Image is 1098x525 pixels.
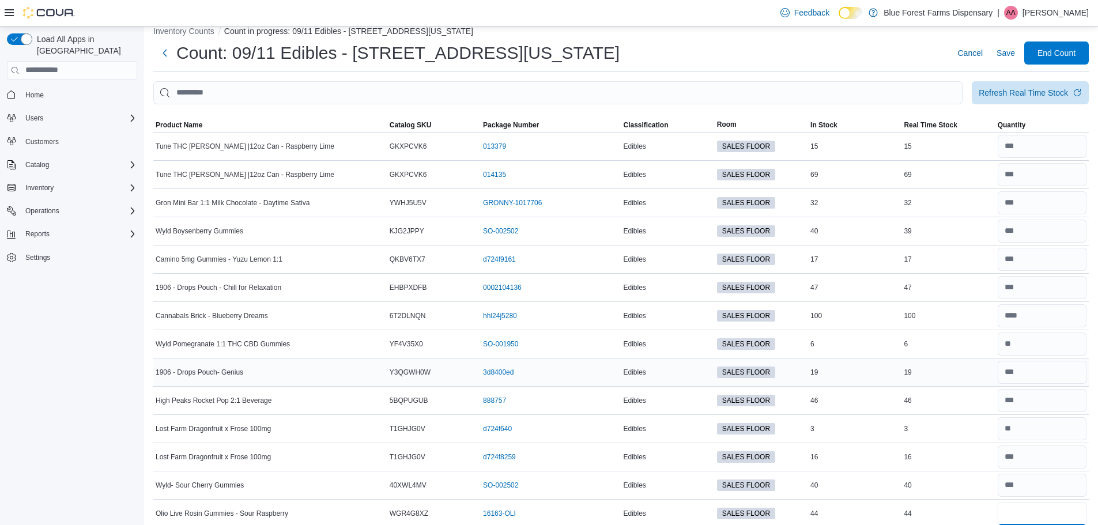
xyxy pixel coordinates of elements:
div: 15 [808,139,901,153]
nav: An example of EuiBreadcrumbs [153,25,1089,39]
span: Catalog SKU [390,120,432,130]
a: d724f9161 [483,255,516,264]
span: SALES FLOOR [722,311,770,321]
span: Operations [25,206,59,216]
span: Settings [21,250,137,265]
span: End Count [1037,47,1076,59]
div: 17 [901,252,995,266]
span: Room [717,120,737,129]
span: SALES FLOOR [717,367,775,378]
span: SALES FLOOR [722,424,770,434]
div: 40 [808,224,901,238]
span: Tune THC [PERSON_NAME] |12oz Can - Raspberry Lime [156,170,334,179]
div: Refresh Real Time Stock [979,87,1068,99]
span: Edibles [623,311,646,320]
div: 16 [901,450,995,464]
span: 1906 - Drops Pouch- Genius [156,368,243,377]
a: SO-001950 [483,339,518,349]
button: Inventory [21,181,58,195]
span: Product Name [156,120,202,130]
span: SALES FLOOR [717,479,775,491]
span: Edibles [623,142,646,151]
span: Wyld Boysenberry Gummies [156,226,243,236]
span: AA [1006,6,1016,20]
p: | [997,6,999,20]
span: SALES FLOOR [717,141,775,152]
span: GKXPCVK6 [390,170,427,179]
button: Inventory [2,180,142,196]
div: 6 [901,337,995,351]
div: 3 [901,422,995,436]
span: SALES FLOOR [722,226,770,236]
span: Wyld- Sour Cherry Gummies [156,481,244,490]
a: Settings [21,251,55,265]
span: Edibles [623,339,646,349]
div: 6 [808,337,901,351]
span: SALES FLOOR [717,225,775,237]
span: Customers [25,137,59,146]
button: Home [2,86,142,103]
div: 40 [901,478,995,492]
div: 32 [901,196,995,210]
button: Save [992,41,1020,65]
button: Operations [2,203,142,219]
a: 0002104136 [483,283,522,292]
p: [PERSON_NAME] [1022,6,1089,20]
span: Tune THC [PERSON_NAME] |12oz Can - Raspberry Lime [156,142,334,151]
span: SALES FLOOR [722,367,770,377]
span: SALES FLOOR [722,480,770,490]
span: SALES FLOOR [717,254,775,265]
span: Lost Farm Dragonfruit x Frose 100mg [156,424,271,433]
span: Home [25,90,44,100]
span: Users [25,114,43,123]
button: Catalog [21,158,54,172]
button: Inventory Counts [153,27,214,36]
button: Customers [2,133,142,150]
span: Edibles [623,452,646,462]
span: Wyld Pomegranate 1:1 THC CBD Gummies [156,339,290,349]
a: SO-002502 [483,481,518,490]
span: SALES FLOOR [717,508,775,519]
span: Y3QGWH0W [390,368,431,377]
span: Edibles [623,509,646,518]
span: Inventory [25,183,54,192]
div: 19 [901,365,995,379]
span: SALES FLOOR [717,282,775,293]
button: Classification [621,118,714,132]
button: Refresh Real Time Stock [972,81,1089,104]
span: GKXPCVK6 [390,142,427,151]
span: SALES FLOOR [717,169,775,180]
span: 5BQPUGUB [390,396,428,405]
div: 44 [901,507,995,520]
div: 17 [808,252,901,266]
span: T1GHJG0V [390,424,425,433]
div: 39 [901,224,995,238]
button: Users [2,110,142,126]
div: 32 [808,196,901,210]
span: SALES FLOOR [722,339,770,349]
button: End Count [1024,41,1089,65]
span: Users [21,111,137,125]
div: 40 [808,478,901,492]
div: 100 [808,309,901,323]
span: SALES FLOOR [722,141,770,152]
span: Edibles [623,226,646,236]
a: d724f640 [483,424,512,433]
div: 69 [901,168,995,182]
span: Edibles [623,368,646,377]
a: 014135 [483,170,506,179]
a: Customers [21,135,63,149]
button: Catalog [2,157,142,173]
button: Package Number [481,118,621,132]
div: 16 [808,450,901,464]
span: SALES FLOOR [722,508,770,519]
a: hhl24j5280 [483,311,517,320]
span: Cancel [957,47,983,59]
span: Dark Mode [839,19,839,20]
span: SALES FLOOR [722,198,770,208]
button: Users [21,111,48,125]
span: Edibles [623,170,646,179]
span: Feedback [794,7,829,18]
span: Catalog [25,160,49,169]
button: Reports [2,226,142,242]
